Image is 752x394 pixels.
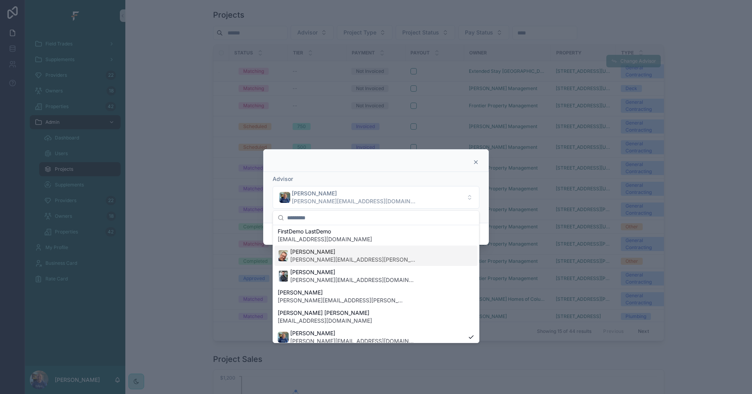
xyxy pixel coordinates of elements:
span: [PERSON_NAME] [278,289,403,296]
div: Suggestions [273,225,479,343]
span: FirstDemo LastDemo [278,228,372,235]
span: [PERSON_NAME][EMAIL_ADDRESS][DOMAIN_NAME] [290,276,416,284]
span: [EMAIL_ADDRESS][DOMAIN_NAME] [278,317,372,325]
span: Advisor [273,175,293,182]
span: [PERSON_NAME][EMAIL_ADDRESS][PERSON_NAME][DOMAIN_NAME] [278,296,403,304]
span: [PERSON_NAME] [290,329,416,337]
span: [PERSON_NAME] [PERSON_NAME] [278,309,372,317]
span: [PERSON_NAME] [290,268,416,276]
button: Select Button [273,186,479,209]
span: [PERSON_NAME] [290,248,416,256]
span: [PERSON_NAME] [292,190,417,197]
span: [PERSON_NAME][EMAIL_ADDRESS][PERSON_NAME][DOMAIN_NAME] [290,256,416,264]
span: [PERSON_NAME][EMAIL_ADDRESS][DOMAIN_NAME] [290,337,416,345]
span: [PERSON_NAME][EMAIL_ADDRESS][DOMAIN_NAME] [292,197,417,205]
span: [EMAIL_ADDRESS][DOMAIN_NAME] [278,235,372,243]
